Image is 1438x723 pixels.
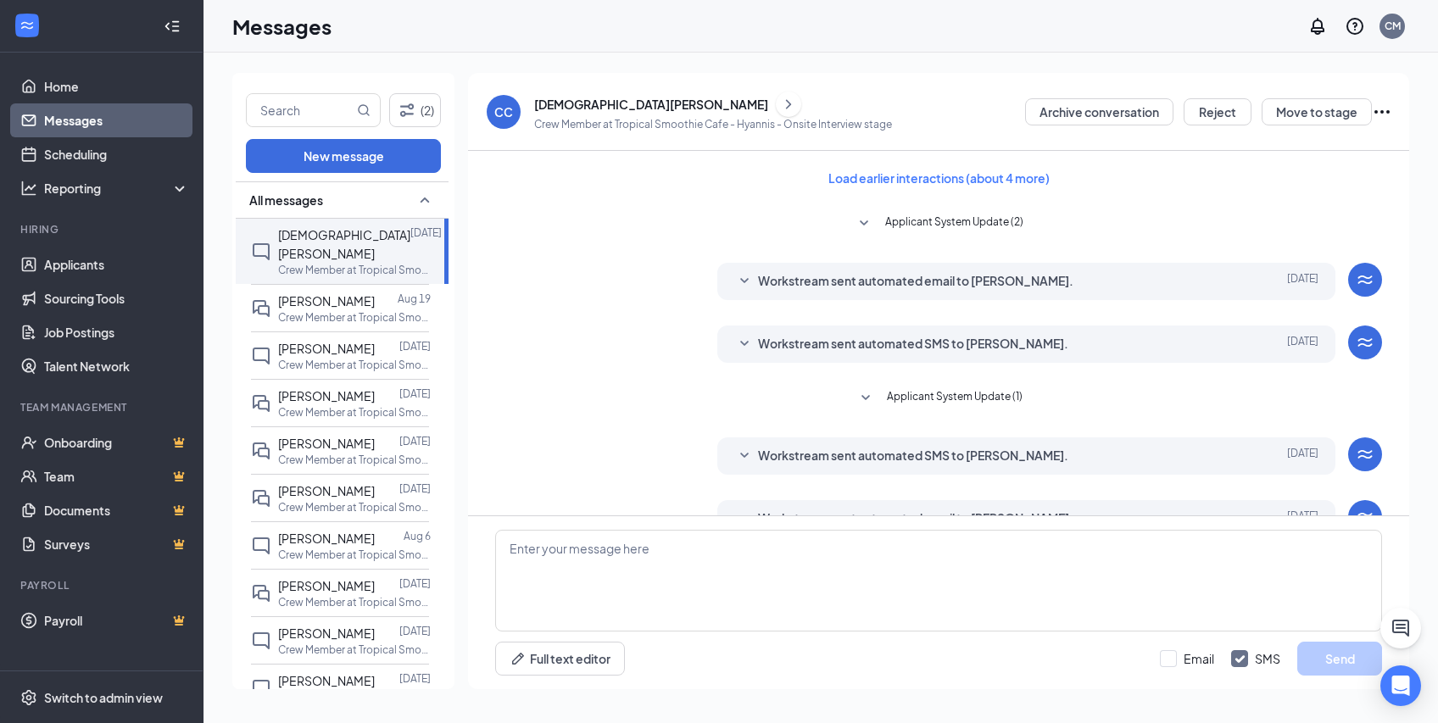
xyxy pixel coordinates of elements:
svg: SmallChevronDown [856,388,876,409]
span: [PERSON_NAME] [278,531,375,546]
svg: Collapse [164,18,181,35]
a: Messages [44,103,189,137]
div: CC [494,103,513,120]
button: Archive conversation [1025,98,1173,125]
span: [PERSON_NAME] [278,436,375,451]
span: Workstream sent automated email to [PERSON_NAME]. [758,271,1073,292]
a: Talent Network [44,349,189,383]
span: Workstream sent automated SMS to [PERSON_NAME]. [758,334,1068,354]
div: Switch to admin view [44,689,163,706]
span: [DATE] [1287,271,1318,292]
p: Crew Member at Tropical Smoothie Cafe - Hyannis [278,548,431,562]
svg: WorkstreamLogo [1355,444,1375,464]
svg: SmallChevronDown [734,334,755,354]
span: [DEMOGRAPHIC_DATA][PERSON_NAME] [278,227,410,261]
button: Send [1297,642,1382,676]
span: [PERSON_NAME] [278,626,375,641]
span: Workstream sent automated SMS to [PERSON_NAME]. [758,446,1068,466]
button: ChatActive [1380,608,1421,648]
svg: WorkstreamLogo [19,17,36,34]
div: Reporting [44,180,190,197]
div: Payroll [20,578,186,592]
a: Scheduling [44,137,189,171]
p: [DATE] [399,671,431,686]
svg: ChatInactive [251,346,271,366]
p: [DATE] [399,576,431,591]
svg: ChatInactive [251,536,271,556]
p: Crew Member at Tropical Smoothie Cafe - Hyannis [278,310,431,325]
div: Open Intercom Messenger [1380,665,1421,706]
a: TeamCrown [44,459,189,493]
svg: ChatInactive [251,631,271,651]
button: Full text editorPen [495,642,625,676]
a: Applicants [44,247,189,281]
p: [DATE] [399,339,431,353]
svg: SmallChevronDown [734,446,755,466]
p: Crew Member at Tropical Smoothie Cafe - Hyannis [278,642,431,657]
div: Team Management [20,400,186,414]
svg: Analysis [20,180,37,197]
svg: SmallChevronDown [734,509,755,529]
svg: Notifications [1307,16,1328,36]
button: Load earlier interactions (about 4 more) [814,164,1064,192]
button: ChevronRight [776,92,801,117]
svg: ChatInactive [251,678,271,698]
p: [DATE] [399,624,431,638]
p: Crew Member at Tropical Smoothie Cafe - Hyannis [278,453,431,467]
svg: Ellipses [1372,102,1392,122]
svg: DoubleChat [251,393,271,414]
p: [DATE] [410,225,442,240]
svg: SmallChevronDown [854,214,874,234]
p: Crew Member at Tropical Smoothie Cafe - Hyannis - Onsite Interview stage [534,117,892,131]
p: [DATE] [399,481,431,496]
svg: WorkstreamLogo [1355,270,1375,290]
svg: DoubleChat [251,298,271,319]
svg: WorkstreamLogo [1355,507,1375,527]
input: Search [247,94,354,126]
p: Crew Member at Tropical Smoothie Cafe - Hyannis [278,500,431,514]
div: Hiring [20,222,186,236]
svg: Pen [510,650,527,667]
p: Crew Member at Tropical Smoothie Cafe - Hyannis [278,595,431,609]
a: Home [44,70,189,103]
button: Filter (2) [389,93,441,127]
span: [PERSON_NAME] [278,388,375,403]
svg: QuestionInfo [1345,16,1365,36]
svg: ChatInactive [251,242,271,262]
a: Sourcing Tools [44,281,189,315]
button: SmallChevronDownApplicant System Update (1) [856,388,1023,409]
svg: ChatActive [1391,618,1411,638]
span: [PERSON_NAME] [278,293,375,309]
button: Reject [1184,98,1251,125]
svg: MagnifyingGlass [357,103,371,117]
svg: SmallChevronDown [734,271,755,292]
span: [PERSON_NAME] [278,341,375,356]
svg: DoubleChat [251,583,271,603]
p: [DATE] [399,434,431,448]
svg: WorkstreamLogo [1355,332,1375,353]
svg: Filter [397,100,417,120]
p: Aug 6 [404,529,431,543]
svg: Settings [20,689,37,706]
h1: Messages [232,12,332,41]
a: OnboardingCrown [44,425,189,459]
a: SurveysCrown [44,527,189,561]
span: Workstream sent automated email to [PERSON_NAME]. [758,509,1073,529]
button: New message [246,139,441,173]
p: Crew Member at Tropical Smoothie Cafe - Hyannis [278,263,431,277]
a: Job Postings [44,315,189,349]
span: [DATE] [1287,334,1318,354]
a: DocumentsCrown [44,493,189,527]
p: [DATE] [399,387,431,401]
span: [PERSON_NAME] [278,483,375,498]
span: [PERSON_NAME] [278,578,375,593]
span: [DATE] [1287,446,1318,466]
span: All messages [249,192,323,209]
a: PayrollCrown [44,603,189,637]
svg: SmallChevronUp [415,190,435,210]
span: [PERSON_NAME] [278,673,375,688]
p: Crew Member at Tropical Smoothie Cafe - Hyannis [278,405,431,420]
svg: DoubleChat [251,488,271,509]
span: [DATE] [1287,509,1318,529]
span: Applicant System Update (2) [885,214,1023,234]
